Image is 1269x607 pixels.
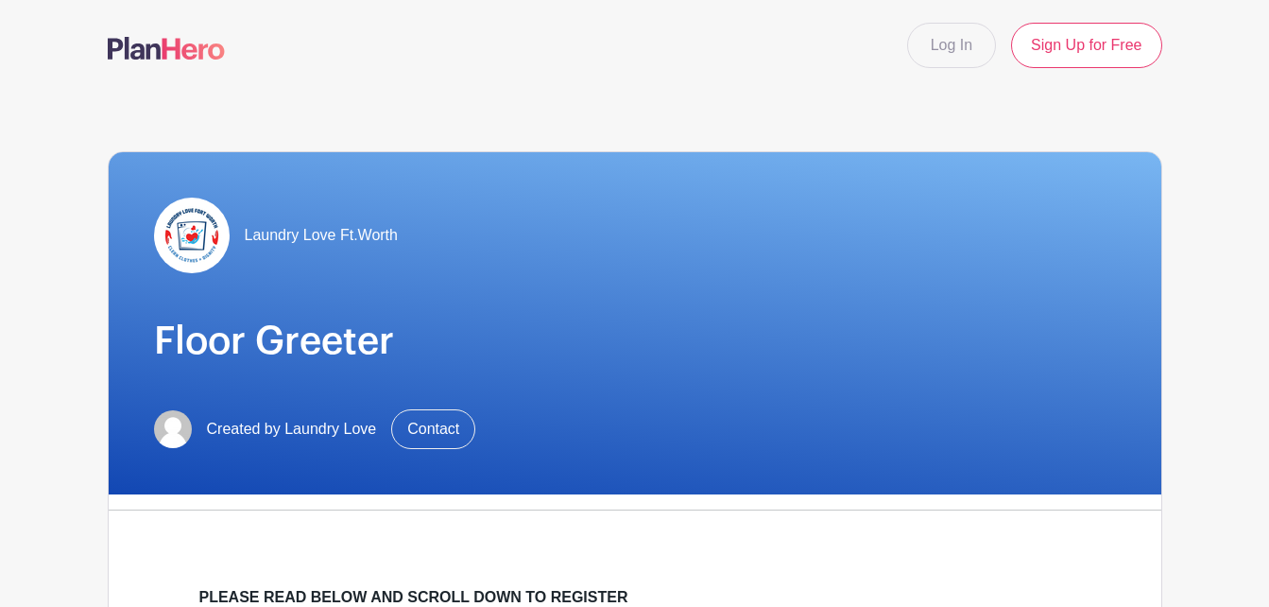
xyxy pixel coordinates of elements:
strong: PLEASE READ BELOW AND SCROLL DOWN TO REGISTER [199,589,628,605]
img: Laundry-love-logo.jpg [154,198,230,273]
a: Log In [907,23,996,68]
a: Sign Up for Free [1011,23,1161,68]
span: Laundry Love Ft.Worth [245,224,398,247]
h1: Floor Greeter [154,319,1116,364]
img: logo-507f7623f17ff9eddc593b1ce0a138ce2505c220e1c5a4e2b4648c50719b7d32.svg [108,37,225,60]
span: Created by Laundry Love [207,418,377,441]
img: default-ce2991bfa6775e67f084385cd625a349d9dcbb7a52a09fb2fda1e96e2d18dcdb.png [154,410,192,448]
a: Contact [391,409,475,449]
